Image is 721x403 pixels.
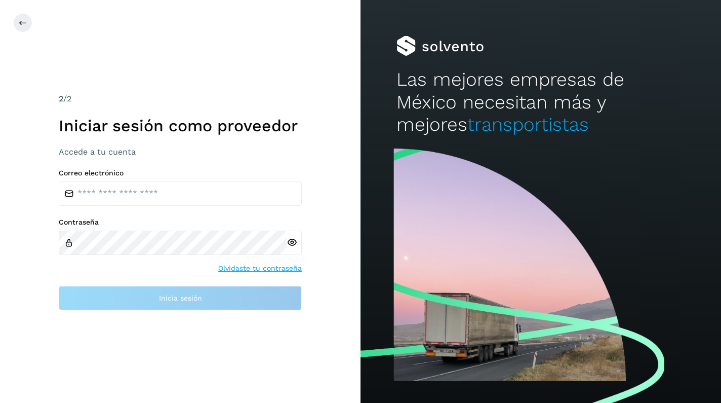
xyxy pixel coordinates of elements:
label: Contraseña [59,218,302,227]
label: Correo electrónico [59,169,302,177]
a: Olvidaste tu contraseña [218,263,302,274]
h2: Las mejores empresas de México necesitan más y mejores [396,68,685,136]
h3: Accede a tu cuenta [59,147,302,157]
div: /2 [59,93,302,105]
span: Inicia sesión [159,295,202,302]
span: 2 [59,94,63,103]
button: Inicia sesión [59,286,302,310]
span: transportistas [467,114,589,135]
h1: Iniciar sesión como proveedor [59,116,302,135]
